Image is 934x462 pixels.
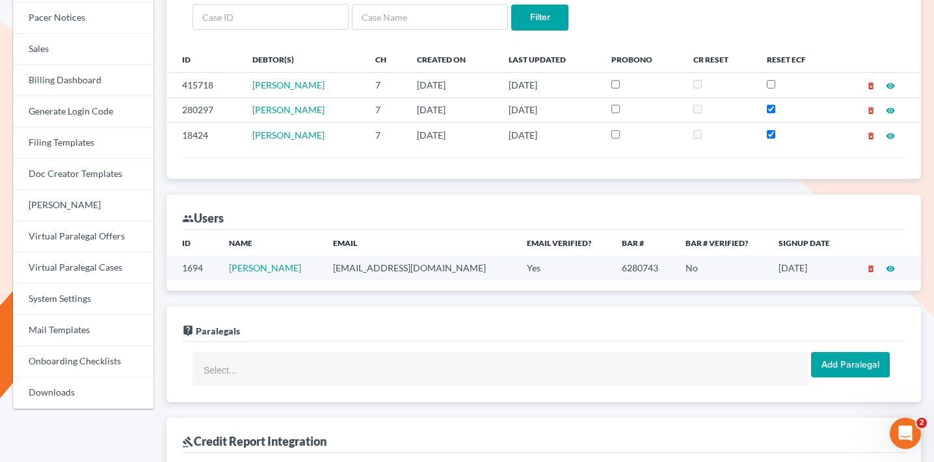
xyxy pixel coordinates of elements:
[407,122,498,147] td: [DATE]
[219,230,323,256] th: Name
[167,230,219,256] th: ID
[323,230,516,256] th: Email
[182,436,194,448] i: gavel
[866,81,875,90] i: delete_forever
[13,377,153,409] a: Downloads
[675,256,768,280] td: No
[365,46,407,72] th: Ch
[916,418,927,428] span: 2
[886,104,895,115] a: visibility
[890,418,921,449] iframe: Intercom live chat
[498,98,601,122] td: [DATE]
[866,106,875,115] i: delete_forever
[252,79,325,90] a: [PERSON_NAME]
[352,4,508,30] input: Case Name
[866,131,875,141] i: delete_forever
[167,98,242,122] td: 280297
[182,325,194,336] i: live_help
[13,221,153,252] a: Virtual Paralegal Offers
[242,46,365,72] th: Debtor(s)
[866,129,875,141] a: delete_forever
[13,96,153,128] a: Generate Login Code
[182,210,224,226] div: Users
[323,256,516,280] td: [EMAIL_ADDRESS][DOMAIN_NAME]
[365,98,407,122] td: 7
[811,352,890,378] input: Add Paralegal
[886,106,895,115] i: visibility
[516,256,611,280] td: Yes
[182,213,194,224] i: group
[167,122,242,147] td: 18424
[756,46,835,72] th: Reset ECF
[365,73,407,98] td: 7
[886,131,895,141] i: visibility
[13,190,153,221] a: [PERSON_NAME]
[683,46,756,72] th: CR Reset
[252,104,325,115] a: [PERSON_NAME]
[768,230,849,256] th: Signup Date
[601,46,682,72] th: ProBono
[498,73,601,98] td: [DATE]
[13,284,153,315] a: System Settings
[365,122,407,147] td: 7
[13,252,153,284] a: Virtual Paralegal Cases
[866,104,875,115] a: delete_forever
[13,34,153,65] a: Sales
[866,79,875,90] a: delete_forever
[886,79,895,90] a: visibility
[886,81,895,90] i: visibility
[167,73,242,98] td: 415718
[511,5,568,31] input: Filter
[407,73,498,98] td: [DATE]
[167,46,242,72] th: ID
[498,122,601,147] td: [DATE]
[516,230,611,256] th: Email Verified?
[611,230,675,256] th: Bar #
[675,230,768,256] th: Bar # Verified?
[886,129,895,141] a: visibility
[768,256,849,280] td: [DATE]
[13,65,153,96] a: Billing Dashboard
[13,346,153,377] a: Onboarding Checklists
[167,256,219,280] td: 1694
[611,256,675,280] td: 6280743
[182,433,327,449] div: Credit Report Integration
[252,129,325,141] a: [PERSON_NAME]
[13,315,153,346] a: Mail Templates
[13,128,153,159] a: Filing Templates
[498,46,601,72] th: Last Updated
[886,264,895,273] i: visibility
[886,262,895,273] a: visibility
[407,98,498,122] td: [DATE]
[229,262,301,273] a: [PERSON_NAME]
[193,4,349,30] input: Case ID
[13,3,153,34] a: Pacer Notices
[13,159,153,190] a: Doc Creator Templates
[866,262,875,273] a: delete_forever
[196,325,240,336] span: Paralegals
[866,264,875,273] i: delete_forever
[407,46,498,72] th: Created On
